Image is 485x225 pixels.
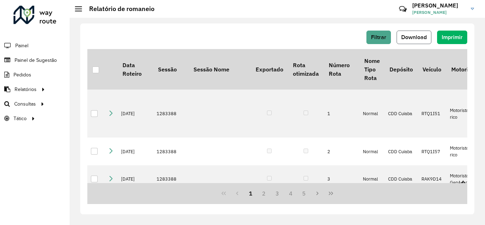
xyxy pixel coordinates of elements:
td: 1283388 [153,138,189,165]
span: Painel [15,42,28,49]
button: Download [397,31,431,44]
th: Depósito [385,49,418,90]
button: Filtrar [366,31,391,44]
td: 1283388 [153,90,189,138]
td: 3 [324,165,359,193]
a: Contato Rápido [395,1,410,17]
button: 3 [271,187,284,200]
td: 1 [324,90,359,138]
button: 1 [244,187,257,200]
th: Rota otimizada [288,49,323,90]
span: Painel de Sugestão [15,57,57,64]
th: Sessão [153,49,189,90]
button: 4 [284,187,298,200]
button: Imprimir [437,31,467,44]
td: 2 [324,138,359,165]
td: [DATE] [118,138,153,165]
h2: Relatório de romaneio [82,5,154,13]
td: Normal [359,138,385,165]
td: RAK9D14 [418,165,446,193]
th: Veículo [418,49,446,90]
td: Normal [359,165,385,193]
th: Sessão Nome [189,49,251,90]
th: Data Roteiro [118,49,153,90]
td: CDD Cuiaba [385,138,418,165]
span: Consultas [14,100,36,108]
h3: [PERSON_NAME] [412,2,465,9]
span: Imprimir [442,34,463,40]
td: [DATE] [118,165,153,193]
td: 1283388 [153,165,189,193]
button: Last Page [324,187,338,200]
button: 5 [298,187,311,200]
td: RTQ1I57 [418,138,446,165]
td: CDD Cuiaba [385,165,418,193]
th: Número Rota [324,49,359,90]
span: [PERSON_NAME] [412,9,465,16]
button: Next Page [311,187,324,200]
td: CDD Cuiaba [385,90,418,138]
span: Filtrar [371,34,386,40]
span: Tático [13,115,27,122]
td: [DATE] [118,90,153,138]
span: Relatórios [15,86,37,93]
span: Pedidos [13,71,31,79]
td: Normal [359,90,385,138]
th: Nome Tipo Rota [359,49,385,90]
td: RTQ1I51 [418,90,446,138]
button: 2 [257,187,271,200]
span: Download [401,34,427,40]
th: Exportado [251,49,288,90]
